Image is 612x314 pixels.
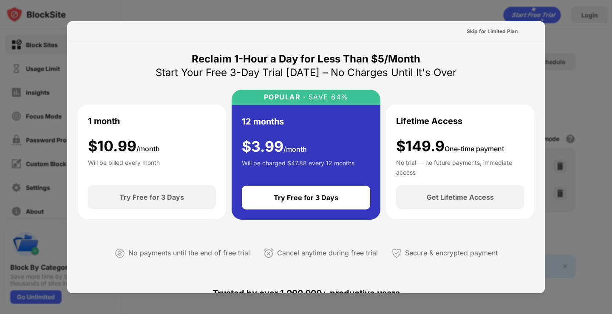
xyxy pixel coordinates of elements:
div: Get Lifetime Access [427,193,494,201]
div: Skip for Limited Plan [467,27,518,36]
div: Trusted by over 1,000,000+ productive users [77,273,535,314]
div: POPULAR · [264,93,306,101]
div: Try Free for 3 Days [274,193,338,202]
div: Secure & encrypted payment [405,247,498,259]
span: /month [136,144,160,153]
div: SAVE 64% [306,93,348,101]
div: $ 3.99 [242,138,307,156]
div: Cancel anytime during free trial [277,247,378,259]
div: 1 month [88,115,120,127]
div: 12 months [242,115,284,128]
span: One-time payment [445,144,504,153]
div: Start Your Free 3-Day Trial [DATE] – No Charges Until It's Over [156,66,456,79]
img: cancel-anytime [263,248,274,258]
img: secured-payment [391,248,402,258]
div: Will be billed every month [88,158,160,175]
div: $ 10.99 [88,138,160,155]
div: No trial — no future payments, immediate access [396,158,524,175]
img: not-paying [115,248,125,258]
span: /month [283,145,307,153]
div: Reclaim 1-Hour a Day for Less Than $5/Month [192,52,420,66]
div: Will be charged $47.88 every 12 months [242,158,354,175]
div: Try Free for 3 Days [119,193,184,201]
div: No payments until the end of free trial [128,247,250,259]
div: Lifetime Access [396,115,462,127]
div: $149.9 [396,138,504,155]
